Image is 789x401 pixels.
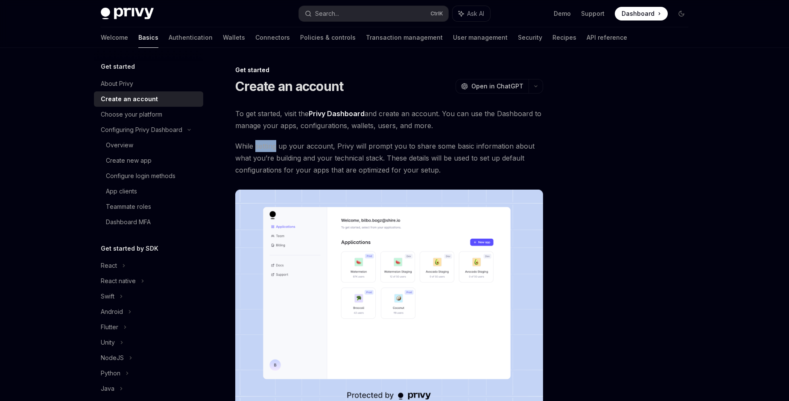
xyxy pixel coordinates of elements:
div: Search... [315,9,339,19]
a: API reference [587,27,627,48]
span: Dashboard [622,9,655,18]
a: Connectors [255,27,290,48]
div: Create new app [106,155,152,166]
a: Configure login methods [94,168,203,184]
div: Java [101,383,114,394]
a: Demo [554,9,571,18]
div: Flutter [101,322,118,332]
button: Ask AI [453,6,490,21]
a: Policies & controls [300,27,356,48]
a: Basics [138,27,158,48]
button: Toggle dark mode [675,7,688,20]
span: While setting up your account, Privy will prompt you to share some basic information about what y... [235,140,543,176]
h5: Get started by SDK [101,243,158,254]
div: App clients [106,186,137,196]
a: Security [518,27,542,48]
a: App clients [94,184,203,199]
a: User management [453,27,508,48]
button: Open in ChatGPT [456,79,529,94]
span: Ask AI [467,9,484,18]
a: About Privy [94,76,203,91]
button: Search...CtrlK [299,6,448,21]
a: Privy Dashboard [309,109,365,118]
a: Wallets [223,27,245,48]
div: Overview [106,140,133,150]
div: Unity [101,337,115,348]
a: Overview [94,138,203,153]
div: Configuring Privy Dashboard [101,125,182,135]
img: dark logo [101,8,154,20]
a: Welcome [101,27,128,48]
div: About Privy [101,79,133,89]
a: Teammate roles [94,199,203,214]
h5: Get started [101,61,135,72]
span: Open in ChatGPT [471,82,523,91]
h1: Create an account [235,79,343,94]
div: Teammate roles [106,202,151,212]
div: Choose your platform [101,109,162,120]
div: Dashboard MFA [106,217,151,227]
div: Python [101,368,120,378]
a: Recipes [552,27,576,48]
div: Swift [101,291,114,301]
span: Ctrl K [430,10,443,17]
div: React [101,261,117,271]
a: Choose your platform [94,107,203,122]
a: Authentication [169,27,213,48]
a: Transaction management [366,27,443,48]
span: To get started, visit the and create an account. You can use the Dashboard to manage your apps, c... [235,108,543,132]
div: NodeJS [101,353,124,363]
div: React native [101,276,136,286]
a: Create new app [94,153,203,168]
a: Dashboard [615,7,668,20]
a: Dashboard MFA [94,214,203,230]
div: Get started [235,66,543,74]
a: Create an account [94,91,203,107]
div: Android [101,307,123,317]
div: Create an account [101,94,158,104]
div: Configure login methods [106,171,175,181]
a: Support [581,9,605,18]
